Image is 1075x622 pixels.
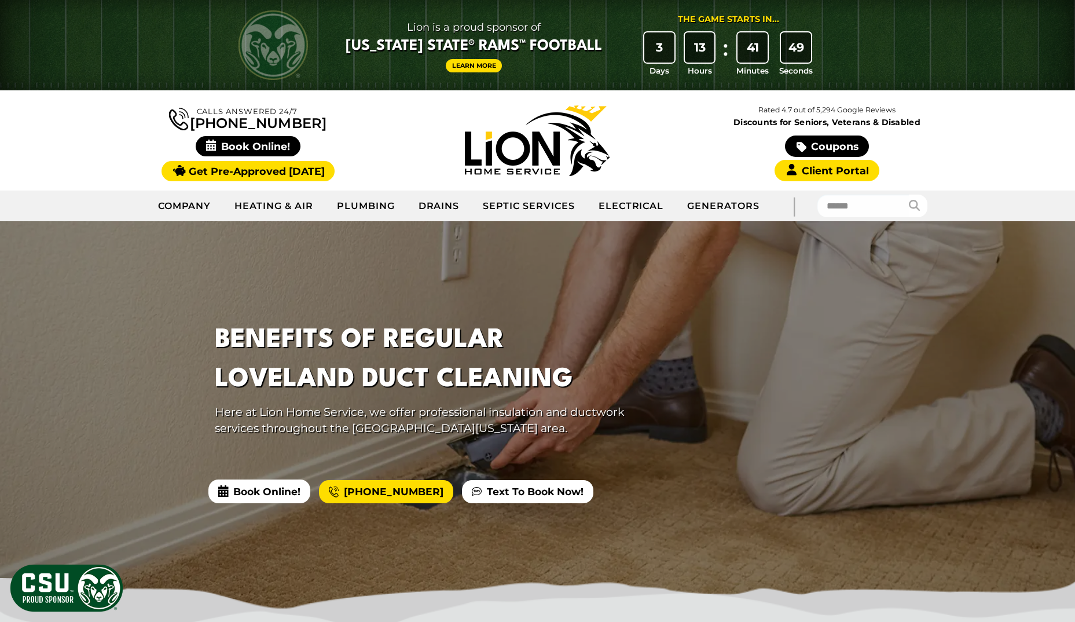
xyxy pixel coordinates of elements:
a: [PHONE_NUMBER] [319,480,453,503]
span: Book Online! [196,136,300,156]
div: : [720,32,731,77]
div: 41 [738,32,768,63]
span: [US_STATE] State® Rams™ Football [346,36,602,56]
a: Company [146,192,223,221]
a: Coupons [785,136,868,157]
a: Plumbing [325,192,407,221]
a: Electrical [587,192,676,221]
div: | [771,191,817,221]
span: Minutes [736,65,769,76]
a: Client Portal [775,160,879,181]
a: Text To Book Now! [462,480,593,503]
h1: Benefits of Regular Loveland Duct Cleaning [215,321,636,398]
a: Drains [407,192,472,221]
p: Rated 4.7 out of 5,294 Google Reviews [682,104,971,116]
p: Here at Lion Home Service, we offer professional insulation and ductwork services throughout the ... [215,404,636,437]
img: CSU Sponsor Badge [9,563,124,613]
div: 49 [781,32,811,63]
a: Septic Services [471,192,586,221]
div: The Game Starts in... [678,13,779,26]
img: CSU Rams logo [239,10,308,80]
span: Discounts for Seniors, Veterans & Disabled [685,118,970,126]
span: Book Online! [208,480,310,503]
a: [PHONE_NUMBER] [169,105,326,130]
a: Learn More [446,59,502,72]
a: Get Pre-Approved [DATE] [162,161,335,181]
span: Lion is a proud sponsor of [346,18,602,36]
span: Hours [688,65,712,76]
a: Generators [676,192,771,221]
span: Days [650,65,669,76]
div: 13 [685,32,715,63]
img: Lion Home Service [465,105,610,176]
div: 3 [644,32,674,63]
a: Heating & Air [223,192,325,221]
span: Seconds [779,65,813,76]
